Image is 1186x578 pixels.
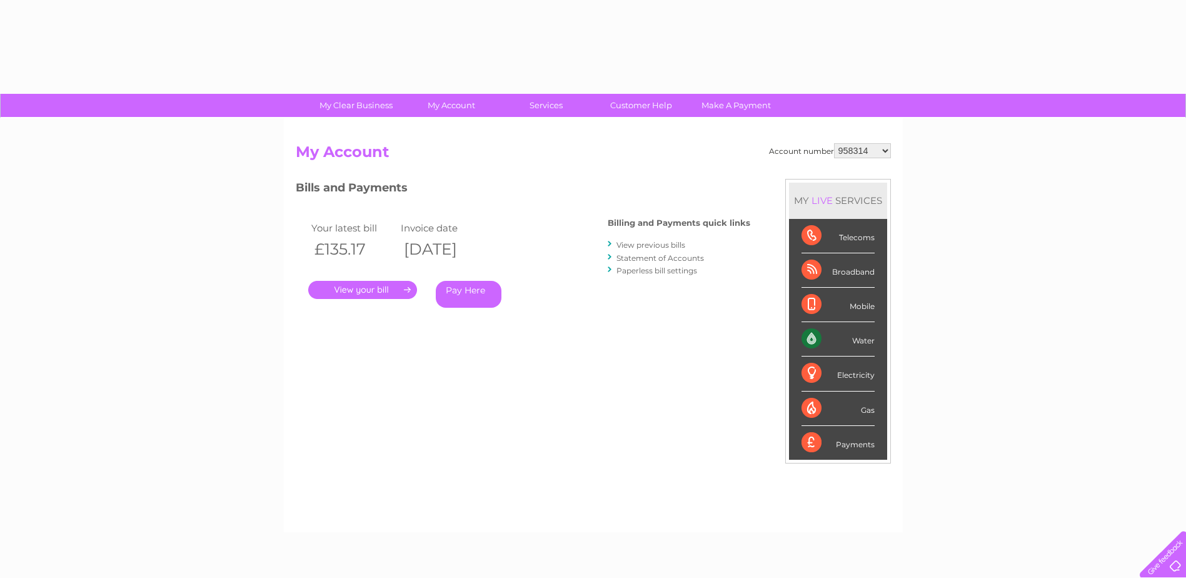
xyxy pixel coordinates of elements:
[802,392,875,426] div: Gas
[296,179,750,201] h3: Bills and Payments
[802,219,875,253] div: Telecoms
[789,183,887,218] div: MY SERVICES
[802,426,875,460] div: Payments
[308,281,417,299] a: .
[685,94,788,117] a: Make A Payment
[296,143,891,167] h2: My Account
[590,94,693,117] a: Customer Help
[802,322,875,357] div: Water
[400,94,503,117] a: My Account
[616,240,685,250] a: View previous bills
[769,143,891,158] div: Account number
[304,94,408,117] a: My Clear Business
[398,220,488,236] td: Invoice date
[809,195,835,206] div: LIVE
[398,236,488,262] th: [DATE]
[802,357,875,391] div: Electricity
[436,281,501,308] a: Pay Here
[802,253,875,288] div: Broadband
[495,94,598,117] a: Services
[308,236,398,262] th: £135.17
[802,288,875,322] div: Mobile
[616,253,704,263] a: Statement of Accounts
[616,266,697,275] a: Paperless bill settings
[308,220,398,236] td: Your latest bill
[608,218,750,228] h4: Billing and Payments quick links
